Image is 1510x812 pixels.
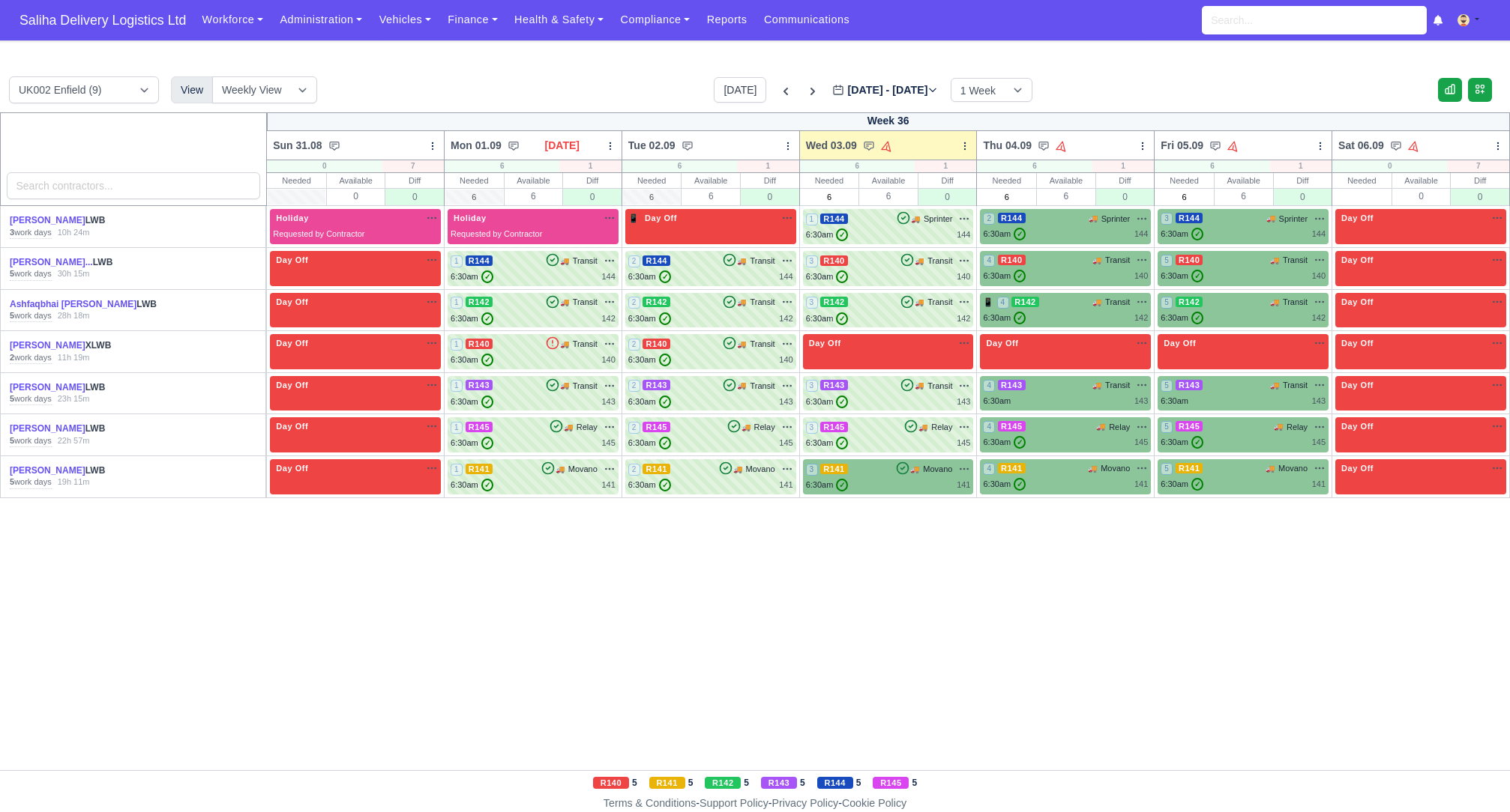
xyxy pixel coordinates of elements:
span: 2 [628,422,640,434]
span: R144 [820,213,848,224]
div: View [171,76,213,103]
div: 6:30am [806,396,849,408]
div: 140 [1134,270,1148,282]
div: 0 [1274,188,1332,205]
span: R143 [466,380,493,390]
span: Day Off [273,297,311,307]
div: LWB [10,256,166,269]
span: R145 [466,422,493,432]
a: Reports [698,5,755,34]
span: 2 [983,213,995,225]
div: LWB [10,214,166,227]
strong: 5 [10,436,14,445]
div: LWB [10,298,166,311]
a: [PERSON_NAME] [10,382,85,393]
div: 6:30am [806,270,849,283]
div: 0 [918,188,977,205]
span: Day Off [1338,213,1377,223]
div: 6:30am [451,312,493,325]
span: Transit [1283,379,1308,392]
div: 142 [779,312,792,325]
span: Day Off [1338,421,1377,431]
span: Transit [573,338,598,351]
span: 1 [451,339,463,351]
div: 144 [1134,228,1148,240]
span: R143 [998,380,1026,390]
div: 0 [327,188,385,204]
div: LWB [10,422,166,435]
div: Needed [800,173,859,188]
span: ✓ [481,312,493,325]
div: 6:30am [628,354,671,366]
span: 🚚 [915,255,924,267]
span: Day Off [273,421,311,431]
span: ✓ [836,312,848,325]
div: 6:30am [628,312,671,325]
span: Transit [1105,254,1130,267]
div: Week 36 [267,112,1510,131]
span: 🚚 [1092,297,1101,308]
span: Thu 04.09 [983,138,1032,153]
span: R143 [1176,380,1203,390]
a: Saliha Delivery Logistics Ltd [12,6,193,35]
div: 1 [737,160,799,172]
div: 0 [563,188,622,205]
span: ✓ [1014,436,1026,449]
span: R145 [820,422,848,432]
span: ✓ [1191,270,1203,282]
a: Finance [439,5,506,34]
div: Diff [563,173,622,188]
span: Relay [931,421,952,434]
div: 1 [1092,160,1155,172]
span: 🚚 [918,422,927,433]
a: Administration [271,5,370,34]
span: R140 [1176,255,1203,265]
input: Search... [1202,6,1427,34]
div: 143 [602,396,616,408]
span: Transit [750,296,774,309]
div: Needed [445,173,504,188]
span: Tue 02.09 [628,138,676,153]
span: Transit [573,380,598,393]
span: Requested by Contractor [451,229,542,238]
span: 5 [1161,421,1173,433]
div: 144 [1312,228,1326,240]
span: ✓ [659,354,671,366]
span: Saliha Delivery Logistics Ltd [12,5,193,35]
div: 10h 24m [58,227,90,239]
span: Sat 06.09 [1338,138,1384,153]
div: 23h 15m [58,393,90,405]
div: 6 [1215,188,1273,204]
div: 1 [915,160,977,172]
div: 28h 18m [58,310,90,322]
div: Diff [1451,173,1509,188]
strong: 5 [10,394,14,403]
strong: 3 [10,228,14,237]
span: R142 [820,297,848,307]
div: 142 [957,312,970,325]
div: work days [10,435,52,447]
span: 5 [1161,380,1173,392]
span: 🚚 [1274,421,1283,432]
span: 2 [628,380,640,392]
div: 145 [1134,436,1148,449]
span: 5 [1161,255,1173,267]
strong: 5 [10,311,14,320]
span: R142 [1176,297,1203,307]
span: Transit [573,296,598,309]
span: Day Off [642,213,680,223]
span: 4 [983,380,995,392]
div: Available [1392,173,1451,188]
div: Available [1215,173,1273,188]
div: Needed [1332,173,1392,188]
a: Workforce [193,5,271,34]
span: R142 [466,297,493,307]
div: 143 [779,396,792,408]
span: Transit [927,255,952,267]
span: R140 [820,255,848,266]
div: work days [10,352,52,364]
a: [PERSON_NAME] [10,423,85,434]
div: Needed [267,173,326,188]
div: 6 [622,160,737,172]
span: ✓ [659,270,671,283]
